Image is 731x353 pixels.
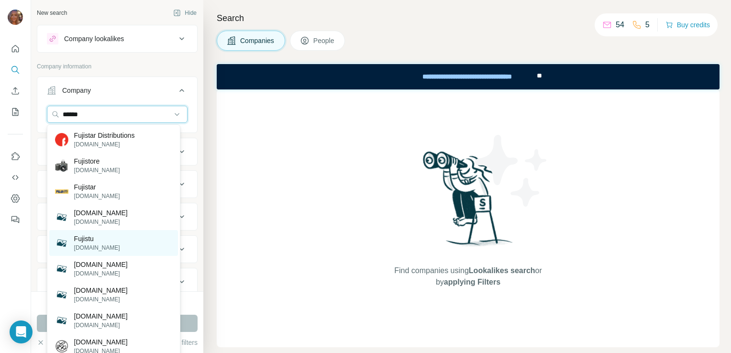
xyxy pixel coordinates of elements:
p: [DOMAIN_NAME] [74,140,135,149]
p: [DOMAIN_NAME] [74,321,128,330]
div: Company lookalikes [64,34,124,44]
p: [DOMAIN_NAME] [74,243,120,252]
p: Fujistar [74,182,120,192]
img: fujistudio.co [55,340,68,353]
button: Company lookalikes [37,27,197,50]
button: My lists [8,103,23,121]
button: Hide [166,6,203,20]
p: [DOMAIN_NAME] [74,337,128,347]
span: Lookalikes search [469,266,535,275]
p: [DOMAIN_NAME] [74,295,128,304]
button: Clear [37,338,64,347]
p: Company information [37,62,198,71]
p: Fujistu [74,234,120,243]
div: Open Intercom Messenger [10,320,33,343]
button: Technologies [37,270,197,293]
p: [DOMAIN_NAME] [74,286,128,295]
button: Search [8,61,23,78]
img: Surfe Illustration - Stars [468,128,554,214]
img: fujisteakhousemarlborough.com [55,262,68,276]
button: Use Surfe on LinkedIn [8,148,23,165]
p: 5 [645,19,650,31]
img: Fujistu [55,236,68,250]
button: Enrich CSV [8,82,23,99]
img: Fujistar Distributions [55,133,68,146]
button: Employees (size) [37,238,197,261]
button: Annual revenue ($) [37,205,197,228]
button: HQ location [37,173,197,196]
p: 54 [616,19,624,31]
button: Feedback [8,211,23,228]
span: Companies [240,36,275,45]
button: Buy credits [665,18,710,32]
iframe: Banner [217,64,720,89]
img: Avatar [8,10,23,25]
p: [DOMAIN_NAME] [74,269,128,278]
img: Fujistar [55,189,68,194]
button: Company [37,79,197,106]
p: [DOMAIN_NAME] [74,166,120,175]
img: Fujistore [55,159,68,172]
p: Fujistore [74,156,120,166]
img: thangmayfujistar.com [55,314,68,327]
button: Use Surfe API [8,169,23,186]
h4: Search [217,11,720,25]
button: Industry [37,140,197,163]
span: Find companies using or by [391,265,544,288]
img: Surfe Illustration - Woman searching with binoculars [419,149,518,255]
span: applying Filters [444,278,500,286]
p: Fujistar Distributions [74,131,135,140]
img: fujistainless.co.jp [55,288,68,301]
p: [DOMAIN_NAME] [74,218,128,226]
p: [DOMAIN_NAME] [74,311,128,321]
div: New search [37,9,67,17]
p: [DOMAIN_NAME] [74,208,128,218]
button: Dashboard [8,190,23,207]
p: [DOMAIN_NAME] [74,260,128,269]
img: eastgatefujisteakhouse.com [55,210,68,224]
span: People [313,36,335,45]
button: Quick start [8,40,23,57]
p: [DOMAIN_NAME] [74,192,120,200]
div: Company [62,86,91,95]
